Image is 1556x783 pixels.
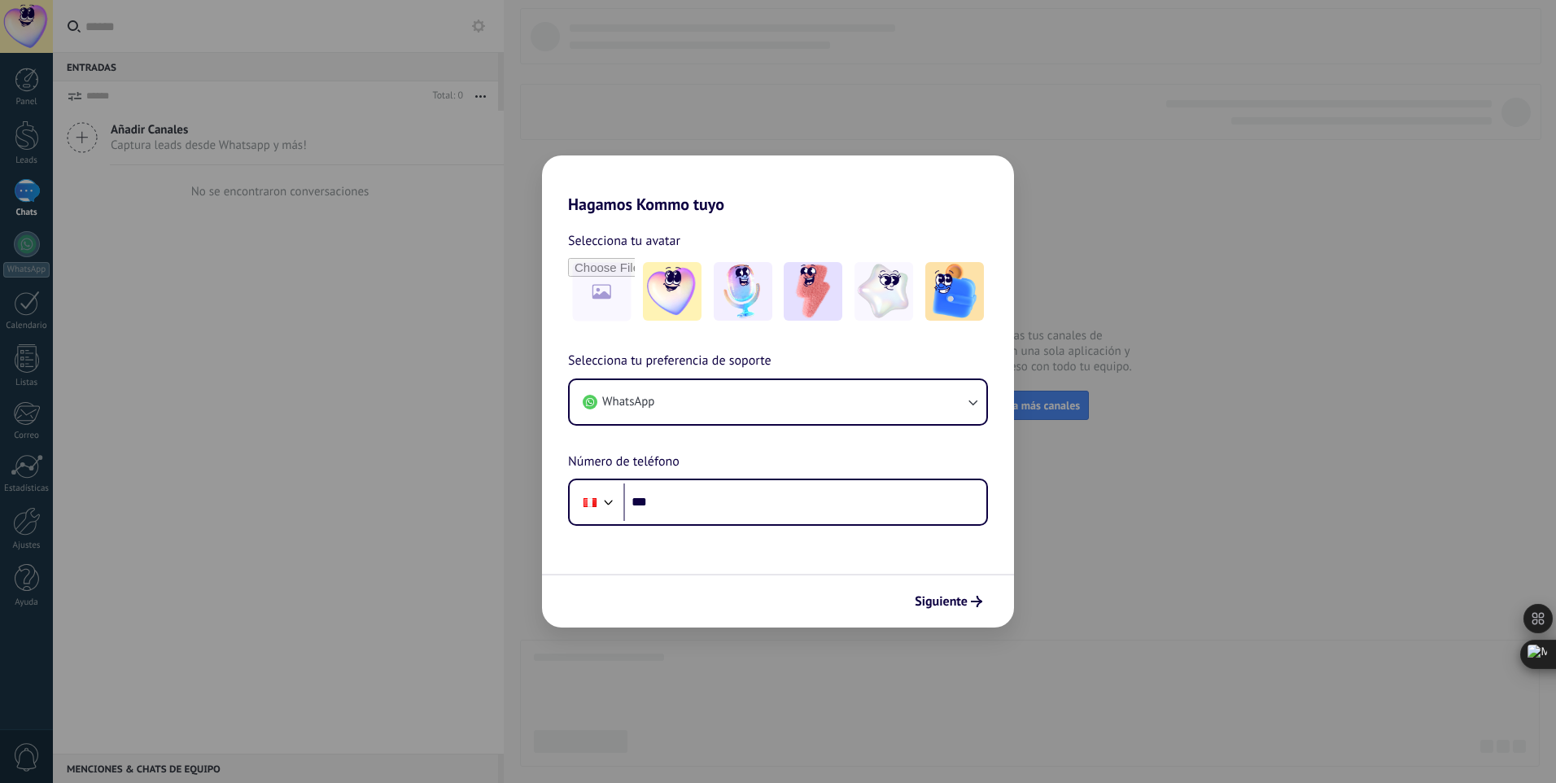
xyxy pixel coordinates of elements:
h2: Hagamos Kommo tuyo [542,155,1014,214]
span: Selecciona tu preferencia de soporte [568,351,771,372]
img: -1.jpeg [643,262,702,321]
img: -5.jpeg [925,262,984,321]
img: -3.jpeg [784,262,842,321]
span: Selecciona tu avatar [568,230,680,252]
button: Siguiente [907,588,990,615]
div: Peru: + 51 [575,485,605,519]
span: WhatsApp [602,394,654,410]
button: WhatsApp [570,380,986,424]
span: Número de teléfono [568,452,680,473]
img: -4.jpeg [854,262,913,321]
span: Siguiente [915,596,968,607]
img: -2.jpeg [714,262,772,321]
